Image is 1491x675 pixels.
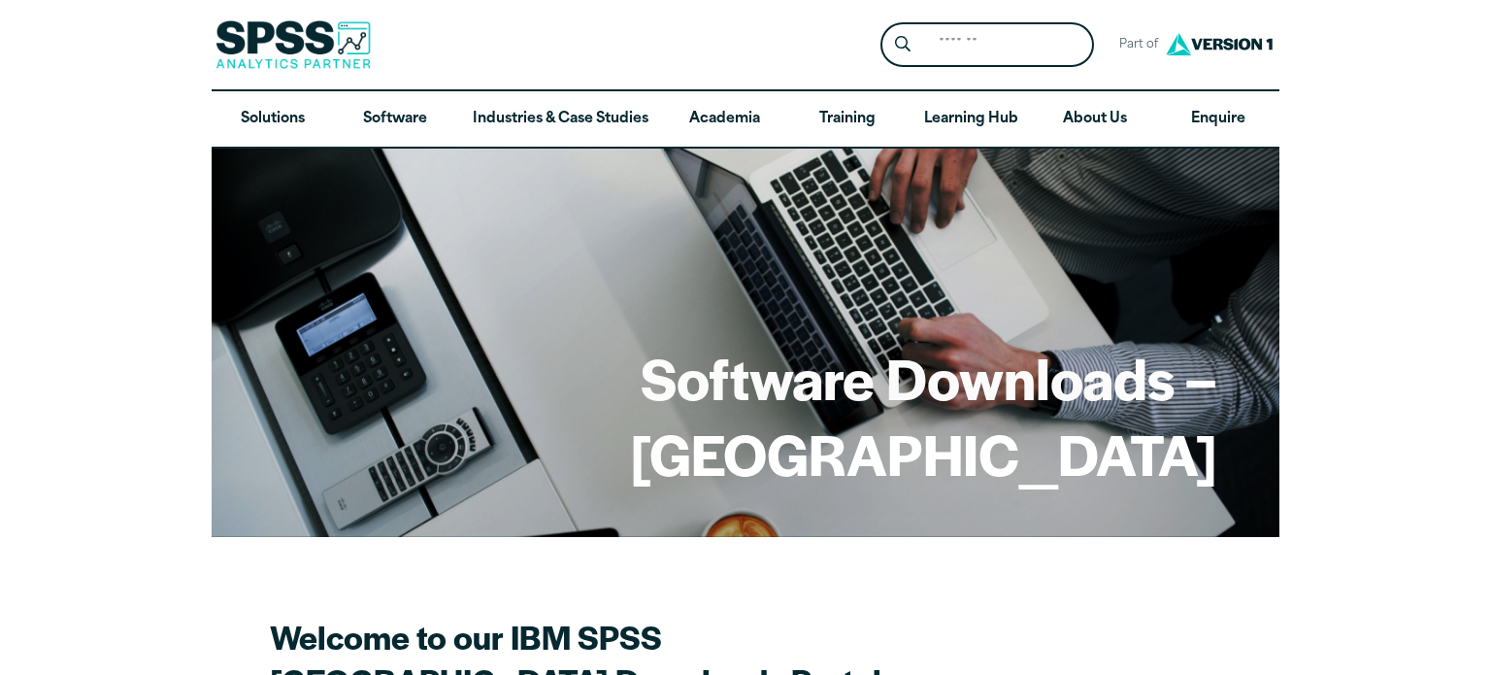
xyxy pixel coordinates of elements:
[215,20,371,69] img: SPSS Analytics Partner
[786,91,909,148] a: Training
[1157,91,1279,148] a: Enquire
[1034,91,1156,148] a: About Us
[1161,26,1277,62] img: Version1 Logo
[909,91,1034,148] a: Learning Hub
[334,91,456,148] a: Software
[457,91,664,148] a: Industries & Case Studies
[880,22,1094,68] form: Site Header Search Form
[1110,31,1161,59] span: Part of
[885,27,921,63] button: Search magnifying glass icon
[274,340,1217,490] h1: Software Downloads – [GEOGRAPHIC_DATA]
[212,91,1279,148] nav: Desktop version of site main menu
[895,36,911,52] svg: Search magnifying glass icon
[664,91,786,148] a: Academia
[212,91,334,148] a: Solutions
